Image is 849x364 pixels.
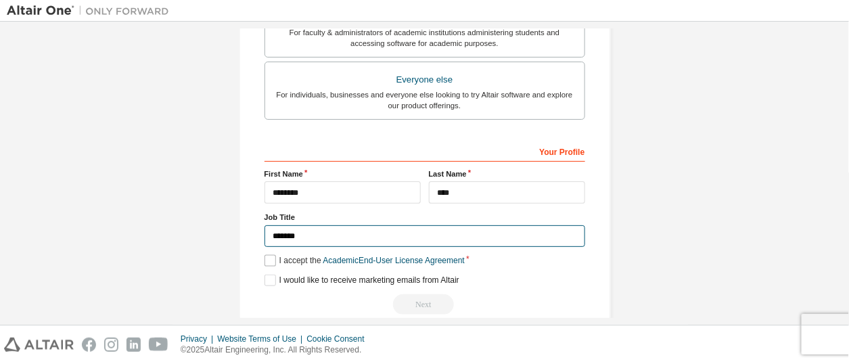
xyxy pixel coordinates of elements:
img: youtube.svg [149,338,168,352]
div: Cookie Consent [306,334,372,344]
div: Everyone else [273,70,576,89]
div: Read and acccept EULA to continue [265,294,585,315]
img: instagram.svg [104,338,118,352]
label: I accept the [265,255,465,267]
div: Privacy [181,334,217,344]
img: linkedin.svg [127,338,141,352]
a: Academic End-User License Agreement [323,256,465,265]
img: Altair One [7,4,176,18]
div: Your Profile [265,140,585,162]
label: Job Title [265,212,585,223]
label: First Name [265,168,421,179]
div: Website Terms of Use [217,334,306,344]
label: I would like to receive marketing emails from Altair [265,275,459,286]
div: For faculty & administrators of academic institutions administering students and accessing softwa... [273,27,576,49]
img: altair_logo.svg [4,338,74,352]
img: facebook.svg [82,338,96,352]
div: For individuals, businesses and everyone else looking to try Altair software and explore our prod... [273,89,576,111]
label: Last Name [429,168,585,179]
p: © 2025 Altair Engineering, Inc. All Rights Reserved. [181,344,373,356]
